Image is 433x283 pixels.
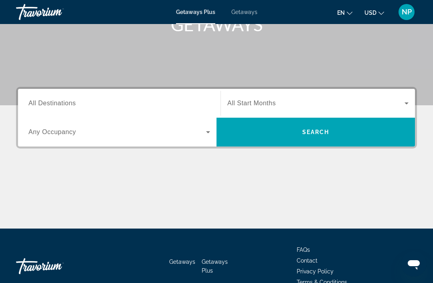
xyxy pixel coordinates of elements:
a: Getaways [231,9,257,15]
button: Search [216,118,415,147]
a: Privacy Policy [297,268,334,275]
span: Any Occupancy [28,128,76,135]
iframe: Button to launch messaging window [401,251,427,277]
button: User Menu [396,4,417,20]
a: Contact [297,257,318,264]
a: Travorium [16,2,96,22]
span: Search [302,129,330,135]
button: Change currency [364,7,384,18]
span: NP [402,8,412,16]
a: Getaways [169,259,195,265]
a: Getaways Plus [176,9,215,15]
a: Getaways Plus [202,259,228,274]
a: Travorium [16,254,96,278]
span: USD [364,10,376,16]
button: Change language [337,7,352,18]
a: FAQs [297,247,310,253]
span: All Destinations [28,100,76,106]
div: Search widget [18,89,415,147]
span: All Start Months [227,100,276,106]
span: en [337,10,345,16]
